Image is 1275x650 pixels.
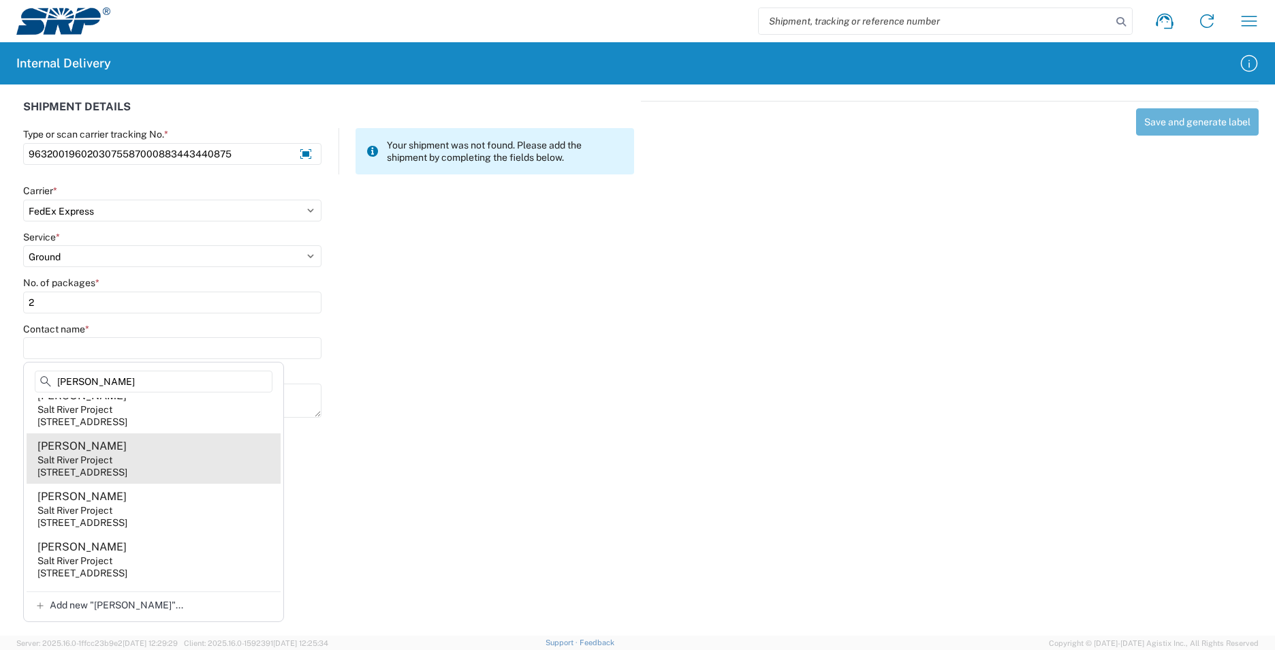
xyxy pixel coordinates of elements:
[1049,637,1259,649] span: Copyright © [DATE]-[DATE] Agistix Inc., All Rights Reserved
[23,231,60,243] label: Service
[37,590,127,605] div: [PERSON_NAME]
[273,639,328,647] span: [DATE] 12:25:34
[37,416,127,428] div: [STREET_ADDRESS]
[37,516,127,529] div: [STREET_ADDRESS]
[37,540,127,555] div: [PERSON_NAME]
[16,7,110,35] img: srp
[23,185,57,197] label: Carrier
[37,504,112,516] div: Salt River Project
[16,55,111,72] h2: Internal Delivery
[37,567,127,579] div: [STREET_ADDRESS]
[37,403,112,416] div: Salt River Project
[23,277,99,289] label: No. of packages
[37,466,127,478] div: [STREET_ADDRESS]
[16,639,178,647] span: Server: 2025.16.0-1ffcc23b9e2
[37,489,127,504] div: [PERSON_NAME]
[23,101,634,128] div: SHIPMENT DETAILS
[546,638,580,647] a: Support
[37,454,112,466] div: Salt River Project
[759,8,1112,34] input: Shipment, tracking or reference number
[50,599,183,611] span: Add new "[PERSON_NAME]"...
[23,323,89,335] label: Contact name
[184,639,328,647] span: Client: 2025.16.0-1592391
[23,128,168,140] label: Type or scan carrier tracking No.
[37,439,127,454] div: [PERSON_NAME]
[37,555,112,567] div: Salt River Project
[387,139,623,164] span: Your shipment was not found. Please add the shipment by completing the fields below.
[580,638,614,647] a: Feedback
[123,639,178,647] span: [DATE] 12:29:29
